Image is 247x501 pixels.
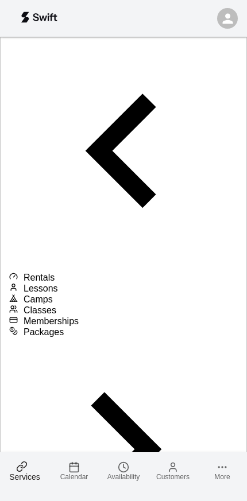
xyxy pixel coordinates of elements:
[24,283,58,293] span: Lessons
[24,316,79,326] span: Memberships
[107,473,140,481] span: Availability
[148,452,198,490] a: Customers
[24,327,64,337] span: Packages
[24,305,56,315] span: Classes
[9,272,238,337] div: navigation tabs
[9,472,40,481] span: Services
[24,273,55,282] span: Rentals
[49,452,99,490] a: Calendar
[99,452,148,490] a: Availability
[60,473,88,481] span: Calendar
[214,473,230,481] span: More
[24,294,53,304] span: Camps
[198,452,247,490] a: More
[156,473,190,481] span: Customers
